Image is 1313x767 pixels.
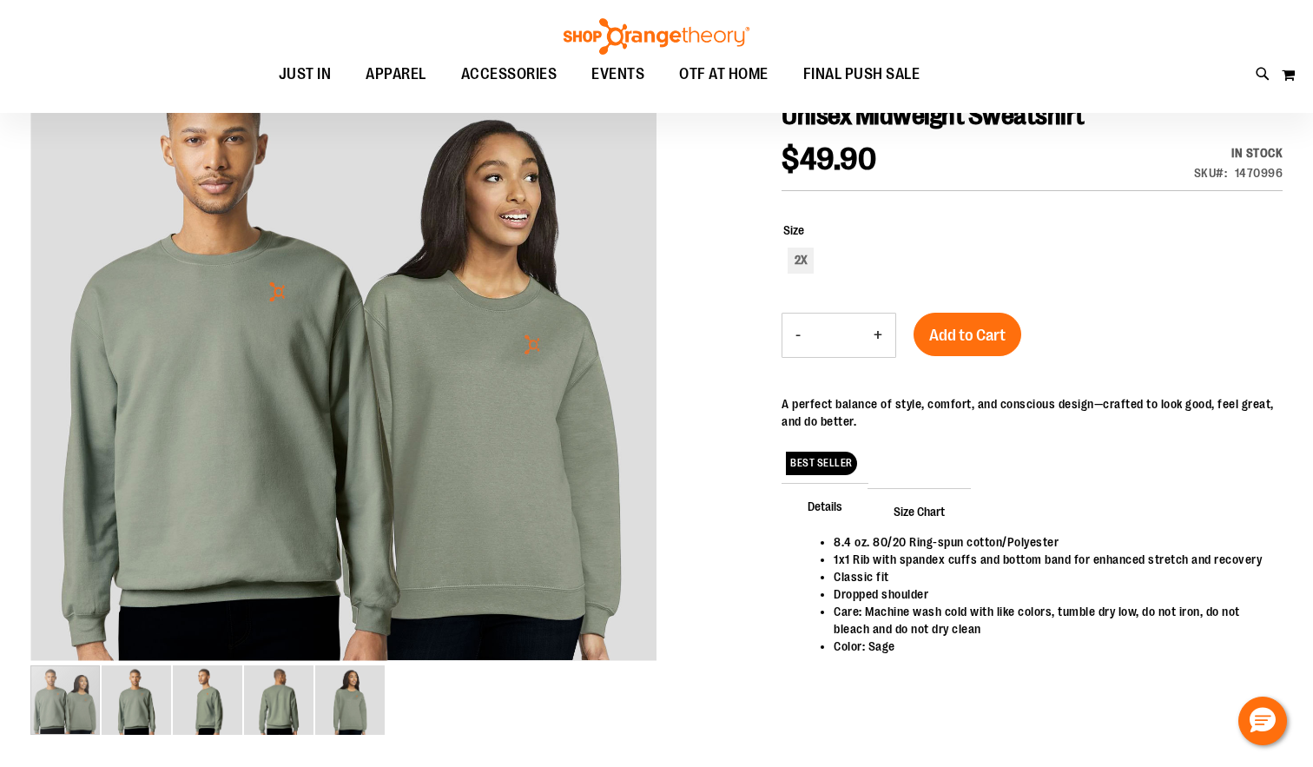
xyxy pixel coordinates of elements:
[782,142,876,177] span: $49.90
[1194,144,1283,162] div: Availability
[782,395,1283,430] div: A perfect balance of style, comfort, and conscious design—crafted to look good, feel great, and d...
[861,314,895,357] button: Increase product quantity
[102,664,173,737] div: image 2 of 5
[782,101,1085,130] span: Unisex Midweight Sweatshirt
[315,665,385,735] img: Unisex Midweight Sweatshirt
[786,55,938,95] a: FINAL PUSH SALE
[102,665,171,735] img: Unisex Midweight Sweatshirt
[914,313,1021,356] button: Add to Cart
[244,665,313,735] img: Unisex Midweight Sweatshirt
[834,551,1265,568] li: 1x1 Rib with spandex cuffs and bottom band for enhanced stretch and recovery
[173,664,244,737] div: image 3 of 5
[783,223,804,237] span: Size
[591,55,644,94] span: EVENTS
[662,55,786,95] a: OTF AT HOME
[348,55,444,94] a: APPAREL
[803,55,920,94] span: FINAL PUSH SALE
[868,488,971,533] span: Size Chart
[782,314,814,357] button: Decrease product quantity
[30,664,102,737] div: image 1 of 5
[814,314,861,356] input: Product quantity
[30,37,656,737] div: carousel
[834,585,1265,603] li: Dropped shoulder
[1194,144,1283,162] div: In stock
[834,603,1265,638] li: Care: Machine wash cold with like colors, tumble dry low, do not iron, do not bleach and do not d...
[444,55,575,95] a: ACCESSORIES
[1238,697,1287,745] button: Hello, have a question? Let’s chat.
[366,55,426,94] span: APPAREL
[782,483,868,528] span: Details
[244,664,315,737] div: image 4 of 5
[834,533,1265,551] li: 8.4 oz. 80/20 Ring-spun cotton/Polyester
[786,452,857,475] span: BEST SELLER
[834,638,1265,655] li: Color: Sage
[30,37,656,664] div: Unisex Midweight Sweatshirt
[1194,166,1228,180] strong: SKU
[788,248,814,274] div: 2X
[261,55,349,95] a: JUST IN
[461,55,558,94] span: ACCESSORIES
[279,55,332,94] span: JUST IN
[834,568,1265,585] li: Classic fit
[929,326,1006,345] span: Add to Cart
[679,55,769,94] span: OTF AT HOME
[30,34,656,660] img: Unisex Midweight Sweatshirt
[315,664,385,737] div: image 5 of 5
[1235,164,1283,182] div: 1470996
[574,55,662,95] a: EVENTS
[173,665,242,735] img: Unisex Midweight Sweatshirt
[561,18,752,55] img: Shop Orangetheory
